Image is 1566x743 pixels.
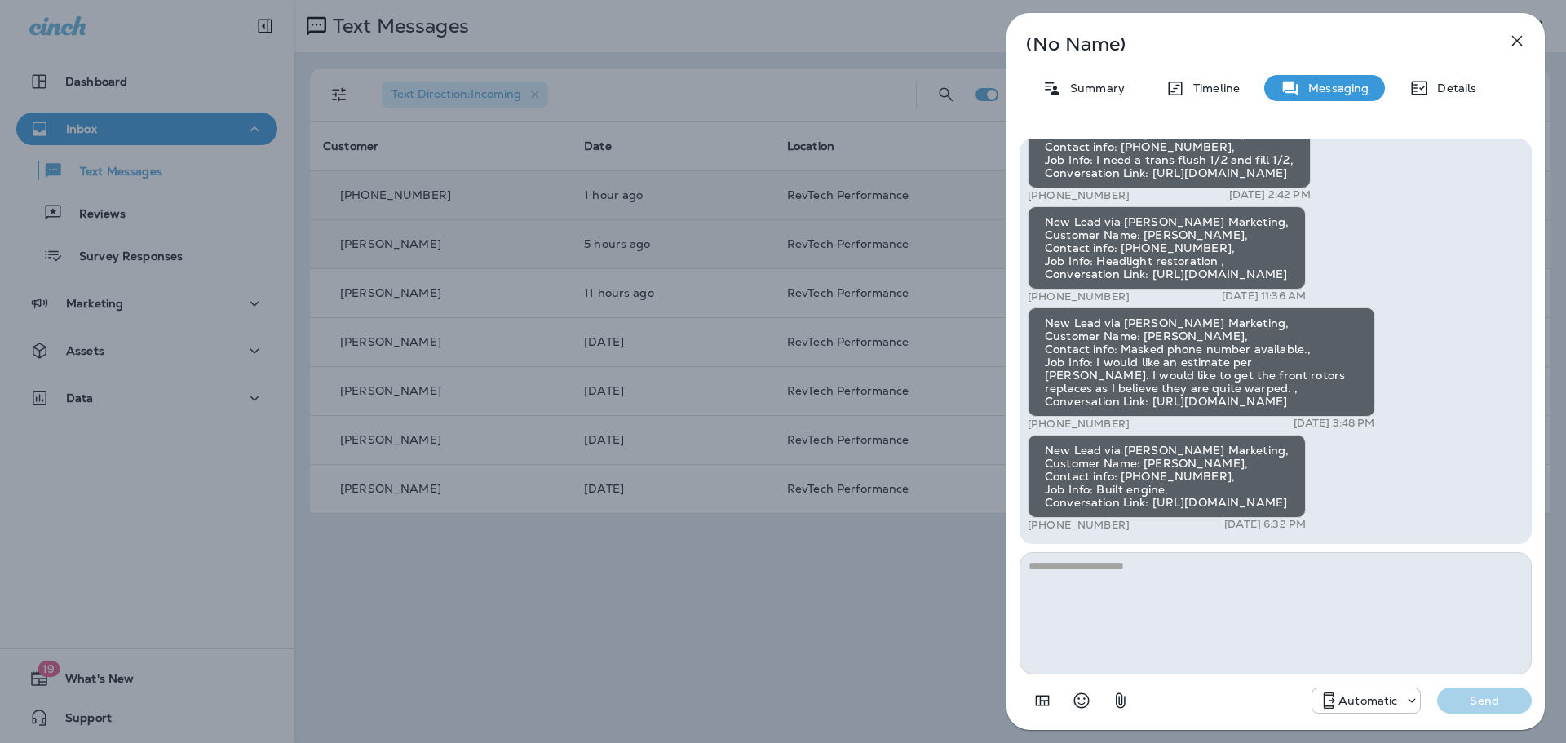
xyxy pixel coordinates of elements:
div: New Lead via [PERSON_NAME] Marketing, Customer Name: [PERSON_NAME], Contact info: [PHONE_NUMBER],... [1028,206,1306,290]
p: Summary [1062,82,1125,95]
p: [PHONE_NUMBER] [1028,417,1130,431]
p: Details [1429,82,1476,95]
div: New Lead via [PERSON_NAME] Marketing, Customer Name: [PERSON_NAME], Contact info: Masked phone nu... [1028,307,1375,417]
p: [PHONE_NUMBER] [1028,188,1130,202]
p: [PHONE_NUMBER] [1028,518,1130,532]
button: Select an emoji [1065,684,1098,717]
p: [DATE] 2:42 PM [1229,188,1311,201]
p: [PHONE_NUMBER] [1028,290,1130,303]
p: Messaging [1300,82,1369,95]
div: New Lead via [PERSON_NAME] Marketing, Customer Name: [PERSON_NAME], Contact info: [PHONE_NUMBER],... [1028,105,1311,188]
p: [DATE] 6:32 PM [1224,518,1306,531]
div: New Lead via [PERSON_NAME] Marketing, Customer Name: [PERSON_NAME], Contact info: [PHONE_NUMBER],... [1028,435,1306,518]
p: (No Name) [1026,38,1471,51]
p: Automatic [1338,694,1397,707]
p: [DATE] 11:36 AM [1222,290,1306,303]
p: Timeline [1185,82,1240,95]
button: Add in a premade template [1026,684,1059,717]
p: [DATE] 3:48 PM [1294,417,1375,430]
